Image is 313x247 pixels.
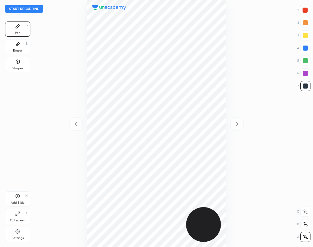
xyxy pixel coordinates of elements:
div: E [26,42,28,45]
button: Start recording [5,5,43,13]
div: P [26,24,28,28]
div: 3 [297,30,310,40]
div: H [25,194,28,197]
div: X [297,219,310,229]
div: Full screen [10,219,26,222]
div: 6 [297,68,310,78]
div: Eraser [13,49,22,52]
div: 2 [297,18,310,28]
div: 7 [297,81,310,91]
div: 5 [297,56,310,66]
div: Add Slide [11,201,25,204]
div: Settings [12,237,24,240]
div: C [297,207,310,217]
img: logo.38c385cc.svg [92,5,126,10]
div: Z [297,232,310,242]
div: L [26,60,28,63]
div: Shapes [12,67,23,70]
div: F [26,212,28,215]
div: 4 [297,43,310,53]
div: 1 [297,5,310,15]
div: Pen [15,31,21,34]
